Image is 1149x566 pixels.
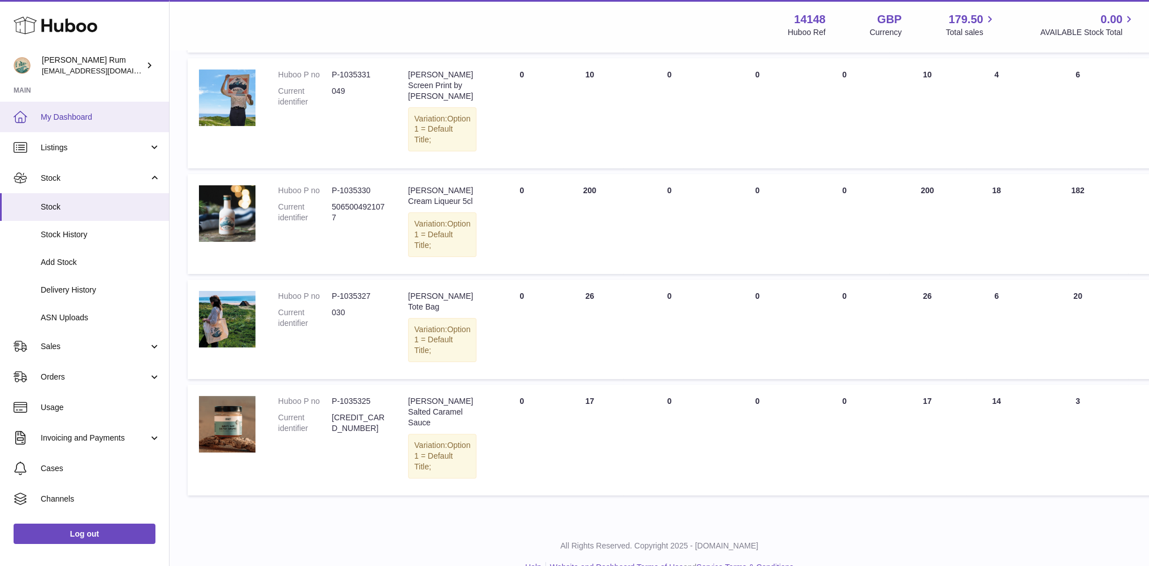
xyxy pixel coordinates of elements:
td: 0 [488,385,556,495]
span: Stock [41,202,161,212]
td: 0 [715,280,800,379]
span: Stock [41,173,149,184]
td: 20 [1027,280,1129,379]
a: Log out [14,524,155,544]
span: My Dashboard [41,112,161,123]
dd: [CREDIT_CARD_NUMBER] [332,412,385,434]
dd: P-1035331 [332,69,385,80]
span: Option 1 = Default Title; [414,441,470,471]
span: Option 1 = Default Title; [414,325,470,355]
div: [PERSON_NAME] Cream Liqueur 5cl [408,185,476,207]
td: 4 [966,58,1027,168]
td: 17 [889,385,966,495]
td: 17 [556,385,623,495]
p: All Rights Reserved. Copyright 2025 - [DOMAIN_NAME] [179,541,1140,551]
img: product image [199,396,255,452]
span: Sales [41,341,149,352]
dd: 5065004921077 [332,202,385,223]
dt: Current identifier [278,412,332,434]
td: 0 [623,280,715,379]
span: Listings [41,142,149,153]
td: 10 [556,58,623,168]
span: Total sales [946,27,996,38]
strong: GBP [877,12,901,27]
span: AVAILABLE Stock Total [1040,27,1135,38]
div: Variation: [408,434,476,478]
td: 0 [488,58,556,168]
td: 26 [556,280,623,379]
img: product image [199,291,255,347]
div: Variation: [408,212,476,257]
span: 0.00 [1100,12,1122,27]
span: Orders [41,372,149,382]
td: 10 [889,58,966,168]
td: 0 [715,174,800,273]
div: [PERSON_NAME] Screen Print by [PERSON_NAME] [408,69,476,102]
span: ASN Uploads [41,312,161,323]
strong: 14148 [794,12,826,27]
a: 0.00 AVAILABLE Stock Total [1040,12,1135,38]
div: Huboo Ref [788,27,826,38]
dt: Current identifier [278,307,332,329]
span: 0 [842,397,847,406]
img: product image [199,185,255,242]
td: 0 [623,174,715,273]
td: 200 [889,174,966,273]
div: [PERSON_NAME] Salted Caramel Sauce [408,396,476,428]
td: 6 [966,280,1027,379]
td: 0 [715,385,800,495]
span: 0 [842,70,847,79]
span: 0 [842,291,847,301]
td: 200 [556,174,623,273]
span: Option 1 = Default Title; [414,114,470,145]
dd: P-1035330 [332,185,385,196]
span: Delivery History [41,285,161,295]
span: Invoicing and Payments [41,433,149,443]
dt: Current identifier [278,86,332,107]
dd: 030 [332,307,385,329]
div: Variation: [408,107,476,152]
td: 0 [715,58,800,168]
td: 0 [623,58,715,168]
a: 179.50 Total sales [946,12,996,38]
dt: Huboo P no [278,291,332,302]
span: Cases [41,463,161,474]
td: 26 [889,280,966,379]
div: Currency [870,27,902,38]
img: product image [199,69,255,126]
td: 18 [966,174,1027,273]
img: mail@bartirum.wales [14,57,31,74]
dd: P-1035327 [332,291,385,302]
dt: Current identifier [278,202,332,223]
td: 0 [488,280,556,379]
td: 14 [966,385,1027,495]
dt: Huboo P no [278,69,332,80]
span: Channels [41,494,161,504]
div: [PERSON_NAME] Tote Bag [408,291,476,312]
dt: Huboo P no [278,396,332,407]
dd: P-1035325 [332,396,385,407]
span: Option 1 = Default Title; [414,219,470,250]
td: 3 [1027,385,1129,495]
dd: 049 [332,86,385,107]
td: 0 [488,174,556,273]
span: 0 [842,186,847,195]
td: 6 [1027,58,1129,168]
span: Add Stock [41,257,161,268]
div: [PERSON_NAME] Rum [42,55,144,76]
span: 179.50 [948,12,983,27]
div: Variation: [408,318,476,363]
dt: Huboo P no [278,185,332,196]
span: Stock History [41,229,161,240]
td: 182 [1027,174,1129,273]
td: 0 [623,385,715,495]
span: [EMAIL_ADDRESS][DOMAIN_NAME] [42,66,166,75]
span: Usage [41,402,161,413]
